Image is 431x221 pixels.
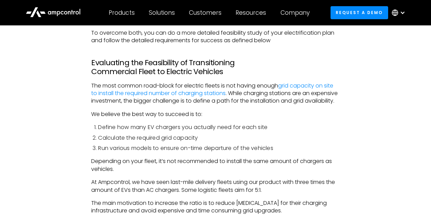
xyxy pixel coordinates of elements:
a: grid capacity on site to install the required number of charging stations [91,82,333,97]
div: Products [109,9,135,16]
div: Company [280,9,310,16]
li: Calculate the required grid capacity [98,134,339,142]
div: Customers [189,9,222,16]
a: Request a demo [331,6,388,19]
p: The most common road-block for electric fleets is not having enough . While charging stations are... [91,82,339,105]
p: At Ampcontrol, we have seen last-mile delivery fleets using our product with three times the amou... [91,178,339,194]
p: The main motivation to increase the ratio is to reduce [MEDICAL_DATA] for their charging infrastr... [91,199,339,215]
p: Depending on your fleet, it’s not recommended to install the same amount of chargers as vehicles. [91,158,339,173]
div: Solutions [149,9,175,16]
h3: Evaluating the Feasibility of Transitioning Commercial Fleet to Electric Vehicles [91,58,339,77]
li: Define how many EV chargers you actually need for each site [98,124,339,131]
div: Resources [236,9,266,16]
p: To overcome both, you can do a more detailed feasibility study of your electrification plan and f... [91,29,339,45]
p: We believe the best way to succeed is to: [91,110,339,118]
li: Run various models to ensure on-time departure of the vehicles [98,144,339,152]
